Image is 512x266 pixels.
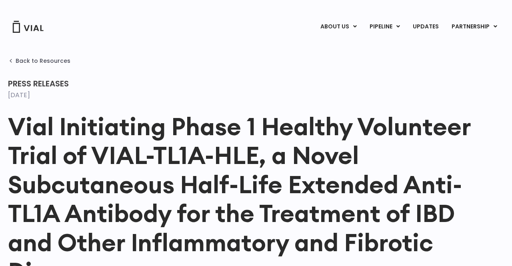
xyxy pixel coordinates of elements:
a: ABOUT USMenu Toggle [314,20,363,34]
a: Back to Resources [8,58,70,64]
span: Back to Resources [16,58,70,64]
img: Vial Logo [12,21,44,33]
a: PARTNERSHIPMenu Toggle [445,20,504,34]
a: PIPELINEMenu Toggle [363,20,406,34]
a: UPDATES [406,20,445,34]
time: [DATE] [8,90,30,100]
span: Press Releases [8,78,69,89]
